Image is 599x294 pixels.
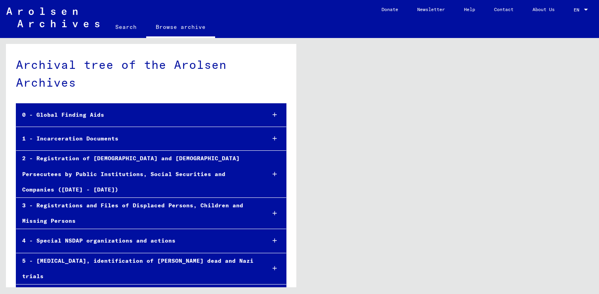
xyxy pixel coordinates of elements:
[574,7,582,13] span: EN
[16,151,259,197] div: 2 - Registration of [DEMOGRAPHIC_DATA] and [DEMOGRAPHIC_DATA] Persecutees by Public Institutions,...
[16,198,259,229] div: 3 - Registrations and Files of Displaced Persons, Children and Missing Persons
[106,17,146,36] a: Search
[16,56,286,91] div: Archival tree of the Arolsen Archives
[16,233,259,248] div: 4 - Special NSDAP organizations and actions
[16,253,259,284] div: 5 - [MEDICAL_DATA], identification of [PERSON_NAME] dead and Nazi trials
[6,8,99,27] img: Arolsen_neg.svg
[16,131,259,146] div: 1 - Incarceration Documents
[146,17,215,38] a: Browse archive
[16,107,259,123] div: 0 - Global Finding Aids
